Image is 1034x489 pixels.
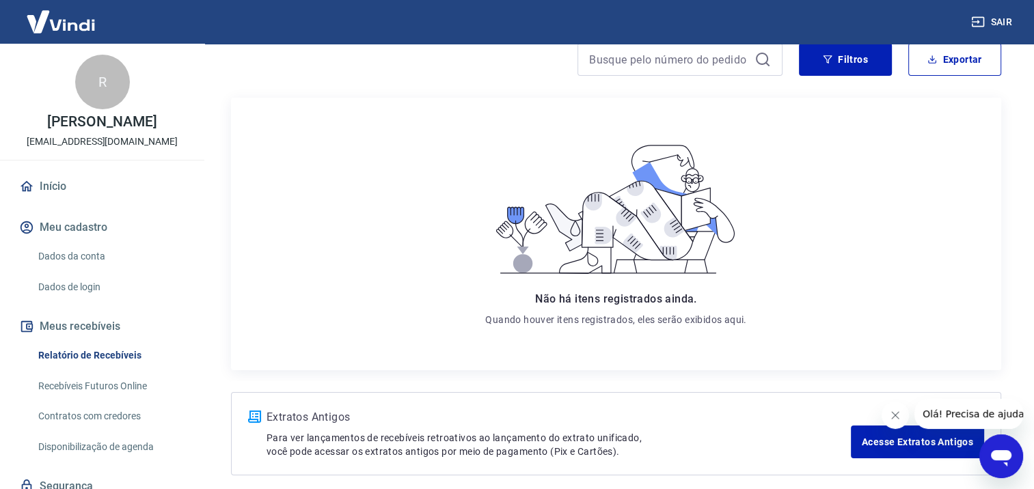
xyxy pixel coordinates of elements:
button: Filtros [799,43,892,76]
iframe: Botão para abrir a janela de mensagens [979,434,1023,478]
span: Não há itens registrados ainda. [535,292,696,305]
img: ícone [248,410,261,423]
a: Disponibilização de agenda [33,433,188,461]
input: Busque pelo número do pedido [589,49,749,70]
button: Exportar [908,43,1001,76]
iframe: Mensagem da empresa [914,399,1023,429]
p: Para ver lançamentos de recebíveis retroativos ao lançamento do extrato unificado, você pode aces... [267,431,851,458]
p: Quando houver itens registrados, eles serão exibidos aqui. [485,313,746,326]
button: Sair [968,10,1018,35]
iframe: Fechar mensagem [882,402,909,429]
a: Recebíveis Futuros Online [33,372,188,400]
a: Contratos com credores [33,402,188,430]
button: Meus recebíveis [16,311,188,341]
span: Olá! Precisa de ajuda? [8,10,115,20]
p: Extratos Antigos [267,409,851,425]
div: R [75,55,130,109]
img: Vindi [16,1,105,42]
a: Início [16,171,188,201]
p: [PERSON_NAME] [47,115,157,129]
button: Meu cadastro [16,212,188,242]
a: Relatório de Recebíveis [33,341,188,369]
p: [EMAIL_ADDRESS][DOMAIN_NAME] [27,135,178,149]
a: Dados de login [33,273,188,301]
a: Dados da conta [33,242,188,270]
a: Acesse Extratos Antigos [851,425,984,458]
